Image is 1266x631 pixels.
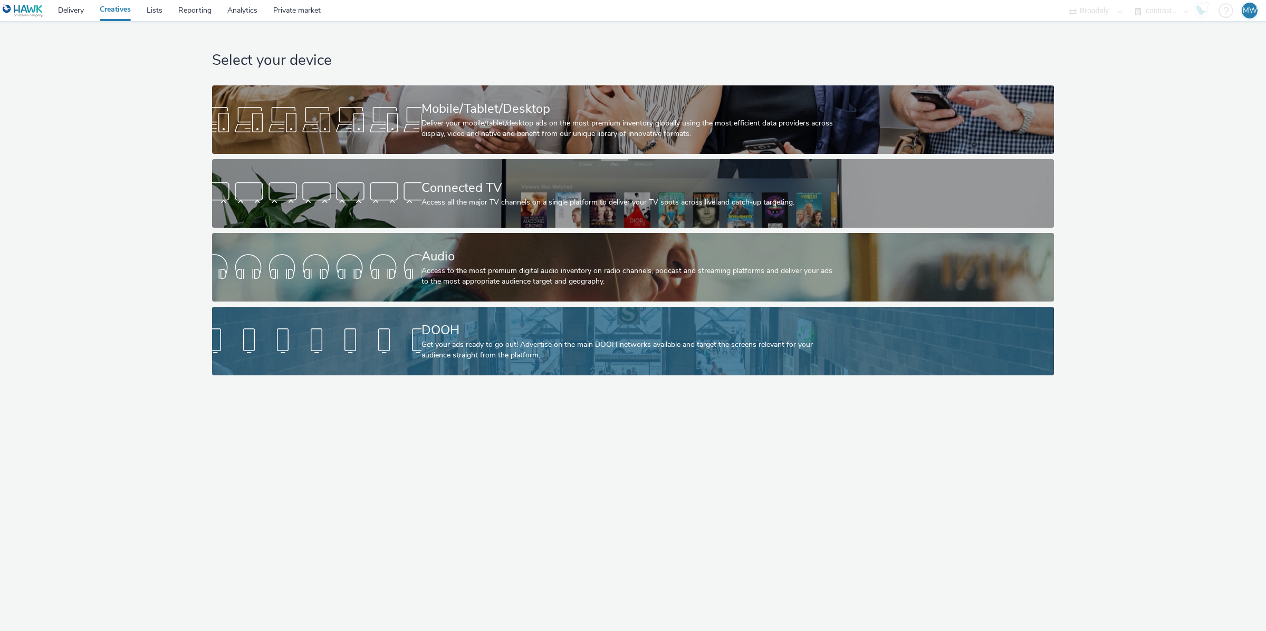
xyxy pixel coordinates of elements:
[421,100,840,118] div: Mobile/Tablet/Desktop
[212,233,1053,302] a: AudioAccess to the most premium digital audio inventory on radio channels, podcast and streaming ...
[212,159,1053,228] a: Connected TVAccess all the major TV channels on a single platform to deliver your TV spots across...
[421,197,840,208] div: Access all the major TV channels on a single platform to deliver your TV spots across live and ca...
[3,4,43,17] img: undefined Logo
[421,179,840,197] div: Connected TV
[421,247,840,266] div: Audio
[1193,2,1209,19] img: Hawk Academy
[212,307,1053,375] a: DOOHGet your ads ready to go out! Advertise on the main DOOH networks available and target the sc...
[421,339,840,361] div: Get your ads ready to go out! Advertise on the main DOOH networks available and target the screen...
[212,51,1053,71] h1: Select your device
[212,85,1053,154] a: Mobile/Tablet/DesktopDeliver your mobile/tablet/desktop ads on the most premium inventory globall...
[421,118,840,140] div: Deliver your mobile/tablet/desktop ads on the most premium inventory globally using the most effi...
[1193,2,1213,19] a: Hawk Academy
[421,266,840,287] div: Access to the most premium digital audio inventory on radio channels, podcast and streaming platf...
[1243,3,1257,18] div: MW
[421,321,840,339] div: DOOH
